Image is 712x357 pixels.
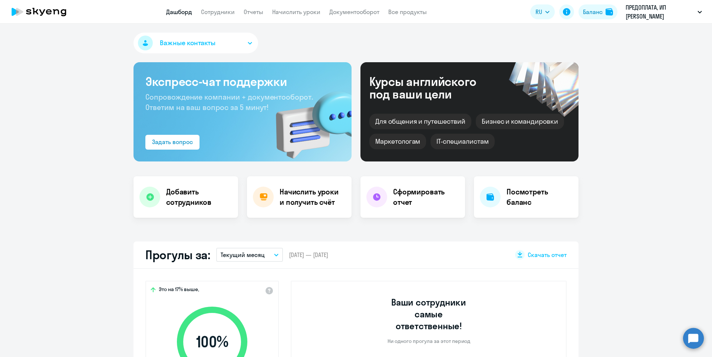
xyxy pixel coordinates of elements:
[369,114,471,129] div: Для общения и путешествий
[280,187,344,207] h4: Начислить уроки и получить счёт
[606,8,613,16] img: balance
[216,248,283,262] button: Текущий месяц
[160,38,215,48] span: Важные контакты
[535,7,542,16] span: RU
[169,333,255,351] span: 100 %
[388,338,470,344] p: Ни одного прогула за этот период
[152,137,193,146] div: Задать вопрос
[431,134,494,149] div: IT-специалистам
[369,134,426,149] div: Маркетологам
[145,74,340,89] h3: Экспресс-чат поддержки
[622,3,706,21] button: ПРЕДОПЛАТА, ИП [PERSON_NAME]
[145,92,313,112] span: Сопровождение компании + документооборот. Ответим на ваш вопрос за 5 минут!
[221,250,265,259] p: Текущий месяц
[201,8,235,16] a: Сотрудники
[626,3,695,21] p: ПРЕДОПЛАТА, ИП [PERSON_NAME]
[388,8,427,16] a: Все продукты
[381,296,477,332] h3: Ваши сотрудники самые ответственные!
[583,7,603,16] div: Баланс
[369,75,496,100] div: Курсы английского под ваши цели
[528,251,567,259] span: Скачать отчет
[507,187,573,207] h4: Посмотреть баланс
[329,8,379,16] a: Документооборот
[578,4,617,19] button: Балансbalance
[145,135,200,150] button: Задать вопрос
[166,187,232,207] h4: Добавить сотрудников
[393,187,459,207] h4: Сформировать отчет
[166,8,192,16] a: Дашборд
[289,251,328,259] span: [DATE] — [DATE]
[244,8,263,16] a: Отчеты
[476,114,564,129] div: Бизнес и командировки
[272,8,320,16] a: Начислить уроки
[265,78,352,161] img: bg-img
[145,247,210,262] h2: Прогулы за:
[159,286,199,295] span: Это на 17% выше,
[530,4,555,19] button: RU
[133,33,258,53] button: Важные контакты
